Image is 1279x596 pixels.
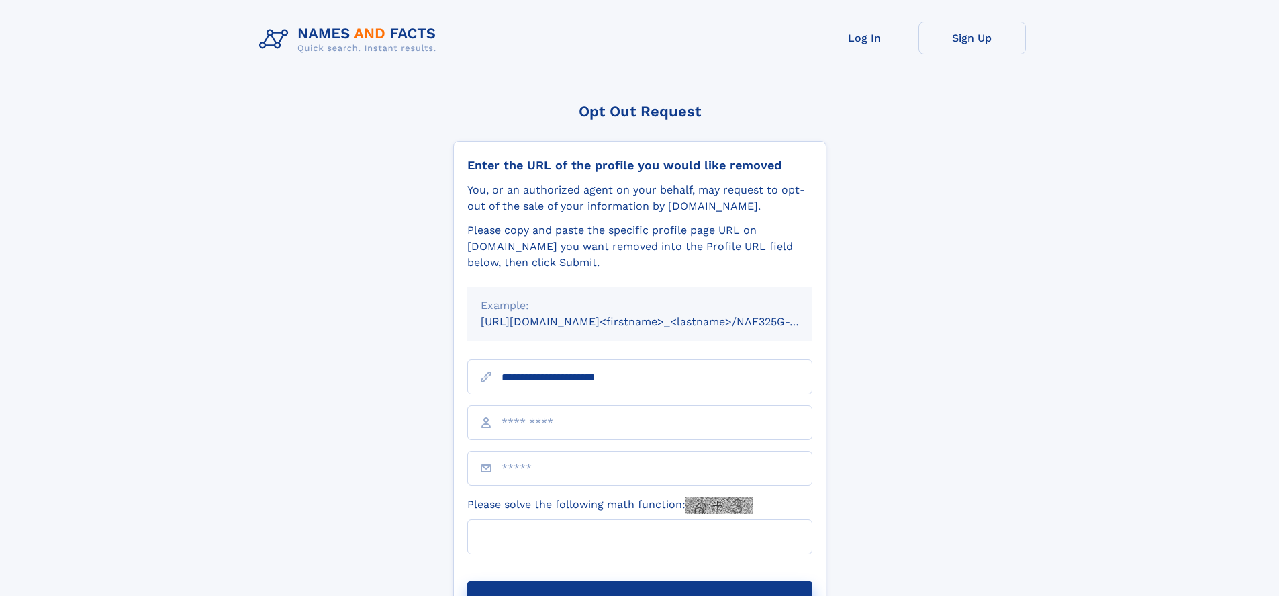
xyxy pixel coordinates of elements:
a: Sign Up [918,22,1026,54]
a: Log In [811,22,918,54]
div: Opt Out Request [453,103,826,120]
label: Please solve the following math function: [467,497,753,514]
div: You, or an authorized agent on your behalf, may request to opt-out of the sale of your informatio... [467,182,812,214]
div: Please copy and paste the specific profile page URL on [DOMAIN_NAME] you want removed into the Pr... [467,222,812,271]
div: Example: [481,298,799,314]
div: Enter the URL of the profile you would like removed [467,158,812,173]
small: [URL][DOMAIN_NAME]<firstname>_<lastname>/NAF325G-xxxxxxxx [481,315,838,328]
img: Logo Names and Facts [254,22,447,58]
